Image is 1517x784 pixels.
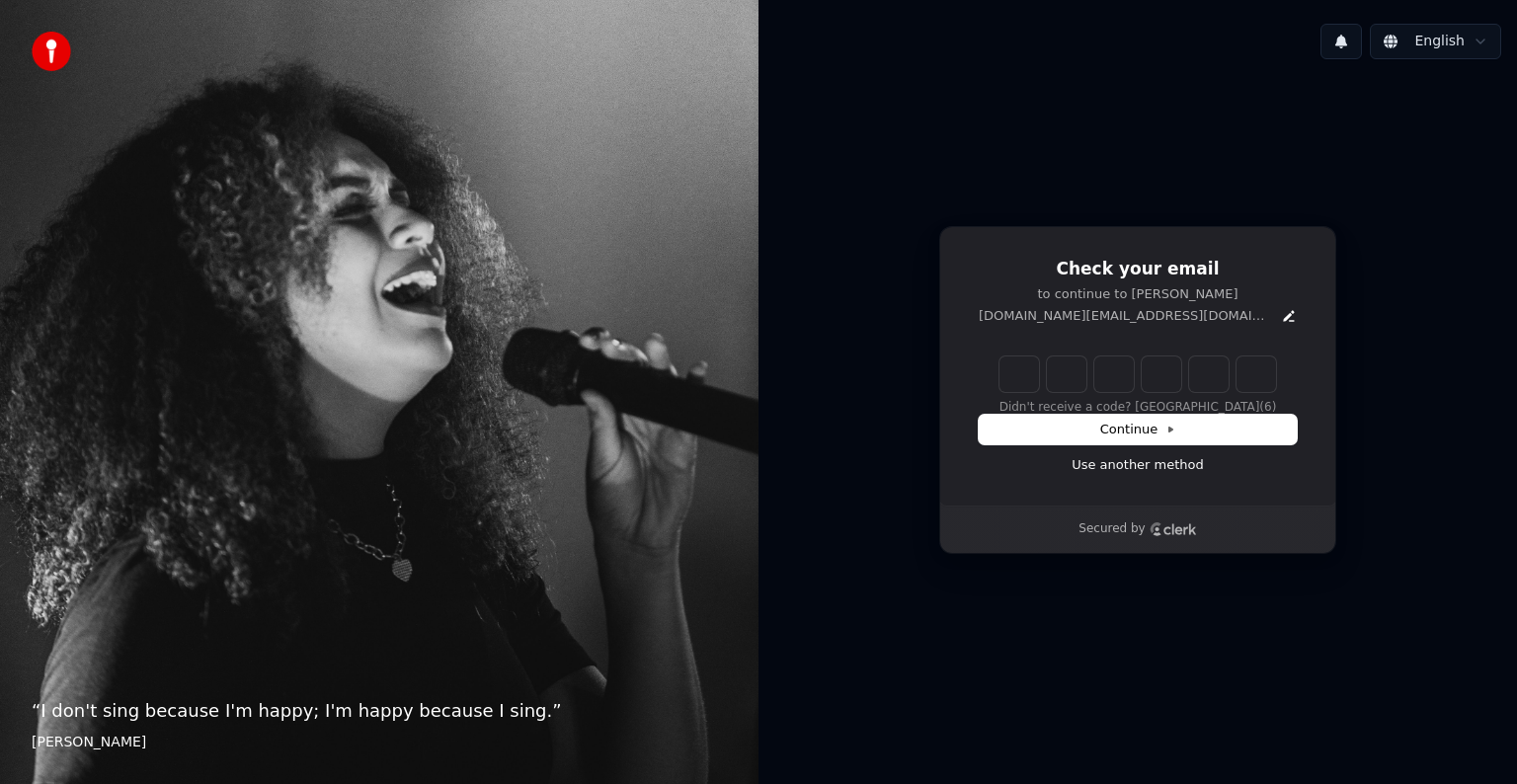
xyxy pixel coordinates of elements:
button: Edit [1281,308,1297,324]
p: Secured by [1078,521,1145,537]
span: Continue [1100,421,1175,438]
footer: [PERSON_NAME] [32,733,727,752]
button: Continue [979,415,1297,444]
input: Enter verification code [999,356,1276,392]
a: Use another method [1072,456,1204,474]
img: youka [32,32,71,71]
a: Clerk logo [1150,522,1197,536]
p: to continue to [PERSON_NAME] [979,285,1297,303]
p: [DOMAIN_NAME][EMAIL_ADDRESS][DOMAIN_NAME] [979,307,1273,325]
h1: Check your email [979,258,1297,281]
p: “ I don't sing because I'm happy; I'm happy because I sing. ” [32,697,727,725]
